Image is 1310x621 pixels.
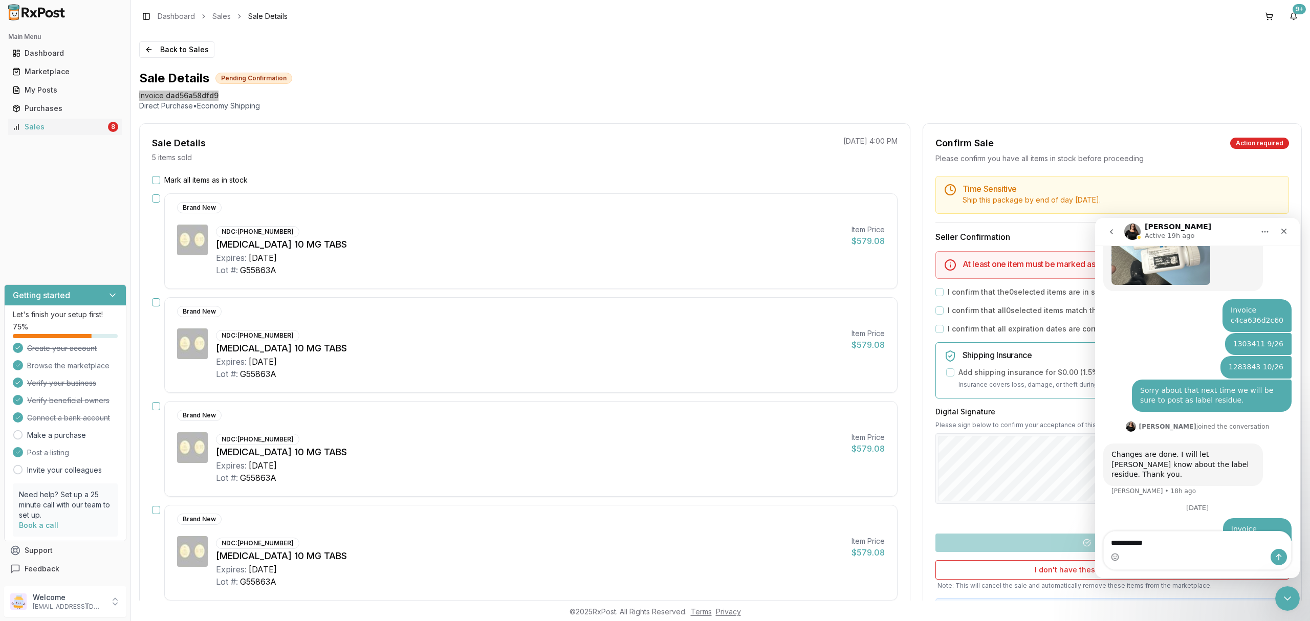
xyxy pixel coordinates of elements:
[33,603,104,611] p: [EMAIL_ADDRESS][DOMAIN_NAME]
[4,541,126,560] button: Support
[177,432,208,463] img: Jardiance 10 MG TABS
[27,343,97,353] span: Create your account
[216,459,247,472] div: Expires:
[177,202,222,213] div: Brand New
[216,434,299,445] div: NDC: [PHONE_NUMBER]
[108,122,118,132] div: 8
[963,185,1280,193] h5: Time Sensitive
[177,536,208,567] img: Jardiance 10 MG TABS
[935,153,1289,164] div: Please confirm you have all items in stock before proceeding
[935,136,994,150] div: Confirm Sale
[10,593,27,610] img: User avatar
[851,339,885,351] div: $579.08
[13,322,28,332] span: 75 %
[27,465,102,475] a: Invite your colleagues
[935,421,1289,429] p: Please sign below to confirm your acceptance of this order
[177,514,222,525] div: Brand New
[240,264,276,276] div: G55863A
[935,560,1289,580] button: I don't have these items available anymore
[958,367,1154,378] label: Add shipping insurance for $0.00 ( 1.5 % of order value)
[12,85,118,95] div: My Posts
[958,380,1280,390] p: Insurance covers loss, damage, or theft during transit.
[216,538,299,549] div: NDC: [PHONE_NUMBER]
[851,432,885,442] div: Item Price
[216,341,843,356] div: [MEDICAL_DATA] 10 MG TABS
[4,100,126,117] button: Purchases
[139,41,214,58] a: Back to Sales
[1275,586,1300,611] iframe: Intercom live chat
[1095,218,1300,578] iframe: Intercom live chat
[216,575,238,588] div: Lot #:
[8,81,122,99] a: My Posts
[8,118,122,136] a: Sales8
[139,70,209,86] h1: Sale Details
[4,119,126,135] button: Sales8
[1293,4,1306,14] div: 9+
[948,324,1107,334] label: I confirm that all expiration dates are correct
[963,195,1101,204] span: Ship this package by end of day [DATE] .
[249,252,277,264] div: [DATE]
[152,136,206,150] div: Sale Details
[152,152,192,163] p: 5 items sold
[216,563,247,575] div: Expires:
[851,225,885,235] div: Item Price
[963,260,1280,268] h5: At least one item must be marked as in stock to confirm the sale.
[139,91,164,101] div: Invoice
[33,592,104,603] p: Welcome
[249,459,277,472] div: [DATE]
[12,122,106,132] div: Sales
[691,607,712,616] a: Terms
[935,582,1289,590] p: Note: This will cancel the sale and automatically remove these items from the marketplace.
[27,430,86,440] a: Make a purchase
[27,413,110,423] span: Connect a bank account
[216,237,843,252] div: [MEDICAL_DATA] 10 MG TABS
[216,356,247,368] div: Expires:
[13,309,118,320] p: Let's finish your setup first!
[158,11,288,21] nav: breadcrumb
[158,11,195,21] a: Dashboard
[716,607,741,616] a: Privacy
[240,575,276,588] div: G55863A
[27,395,110,406] span: Verify beneficial owners
[216,264,238,276] div: Lot #:
[216,445,843,459] div: [MEDICAL_DATA] 10 MG TABS
[177,328,208,359] img: Jardiance 10 MG TABS
[249,563,277,575] div: [DATE]
[963,351,1280,359] h5: Shipping Insurance
[851,235,885,247] div: $579.08
[12,48,118,58] div: Dashboard
[12,66,118,77] div: Marketplace
[216,368,238,380] div: Lot #:
[27,378,96,388] span: Verify your business
[851,546,885,559] div: $579.08
[4,63,126,80] button: Marketplace
[216,472,238,484] div: Lot #:
[248,11,288,21] span: Sale Details
[8,62,122,81] a: Marketplace
[8,33,122,41] h2: Main Menu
